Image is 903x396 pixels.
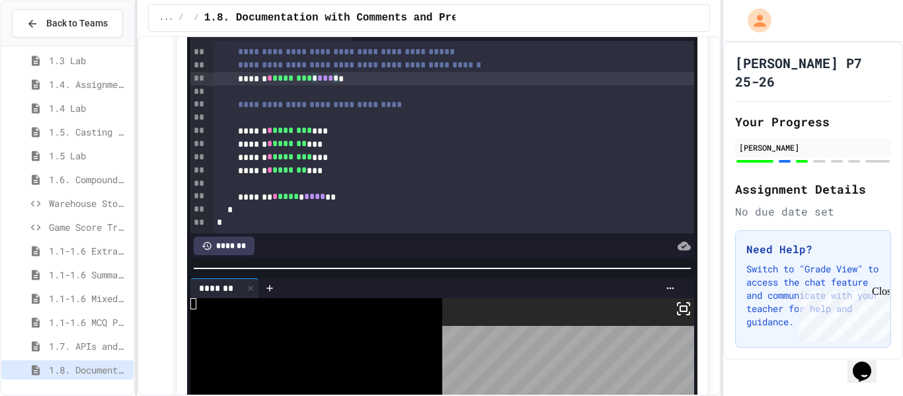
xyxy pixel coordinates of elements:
[46,17,108,30] span: Back to Teams
[194,13,199,23] span: /
[49,315,128,329] span: 1.1-1.6 MCQ Practice
[735,180,891,198] h2: Assignment Details
[735,112,891,131] h2: Your Progress
[159,13,174,23] span: ...
[178,13,183,23] span: /
[49,149,128,163] span: 1.5 Lab
[847,343,890,383] iframe: chat widget
[49,363,128,377] span: 1.8. Documentation with Comments and Preconditions
[49,54,128,67] span: 1.3 Lab
[49,77,128,91] span: 1.4. Assignment and Input
[735,204,891,219] div: No due date set
[49,268,128,282] span: 1.1-1.6 Summary
[735,54,891,91] h1: [PERSON_NAME] P7 25-26
[49,101,128,115] span: 1.4 Lab
[49,292,128,305] span: 1.1-1.6 Mixed Up Code Practice
[49,339,128,353] span: 1.7. APIs and Libraries
[739,141,887,153] div: [PERSON_NAME]
[746,241,880,257] h3: Need Help?
[49,196,128,210] span: Warehouse Stock Calculator
[734,5,775,36] div: My Account
[204,10,522,26] span: 1.8. Documentation with Comments and Preconditions
[49,220,128,234] span: Game Score Tracker
[793,286,890,342] iframe: chat widget
[49,244,128,258] span: 1.1-1.6 Extra Coding Practice
[5,5,91,84] div: Chat with us now!Close
[12,9,123,38] button: Back to Teams
[49,125,128,139] span: 1.5. Casting and Ranges of Values
[49,173,128,186] span: 1.6. Compound Assignment Operators
[746,262,880,329] p: Switch to "Grade View" to access the chat feature and communicate with your teacher for help and ...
